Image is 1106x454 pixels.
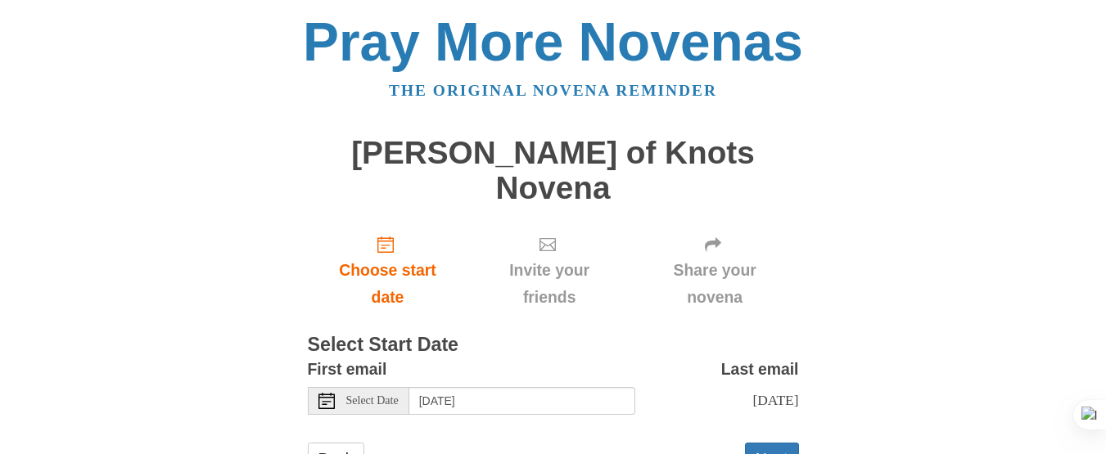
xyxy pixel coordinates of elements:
a: Pray More Novenas [303,11,803,72]
h3: Select Start Date [308,335,799,356]
div: Click "Next" to confirm your start date first. [467,222,630,319]
span: Invite your friends [484,257,614,311]
div: Click "Next" to confirm your start date first. [631,222,799,319]
span: [DATE] [752,392,798,408]
span: Choose start date [324,257,452,311]
span: Share your novena [648,257,783,311]
h1: [PERSON_NAME] of Knots Novena [308,136,799,205]
span: Select Date [346,395,399,407]
label: Last email [721,356,799,383]
a: Choose start date [308,222,468,319]
a: The original novena reminder [389,82,717,99]
label: First email [308,356,387,383]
